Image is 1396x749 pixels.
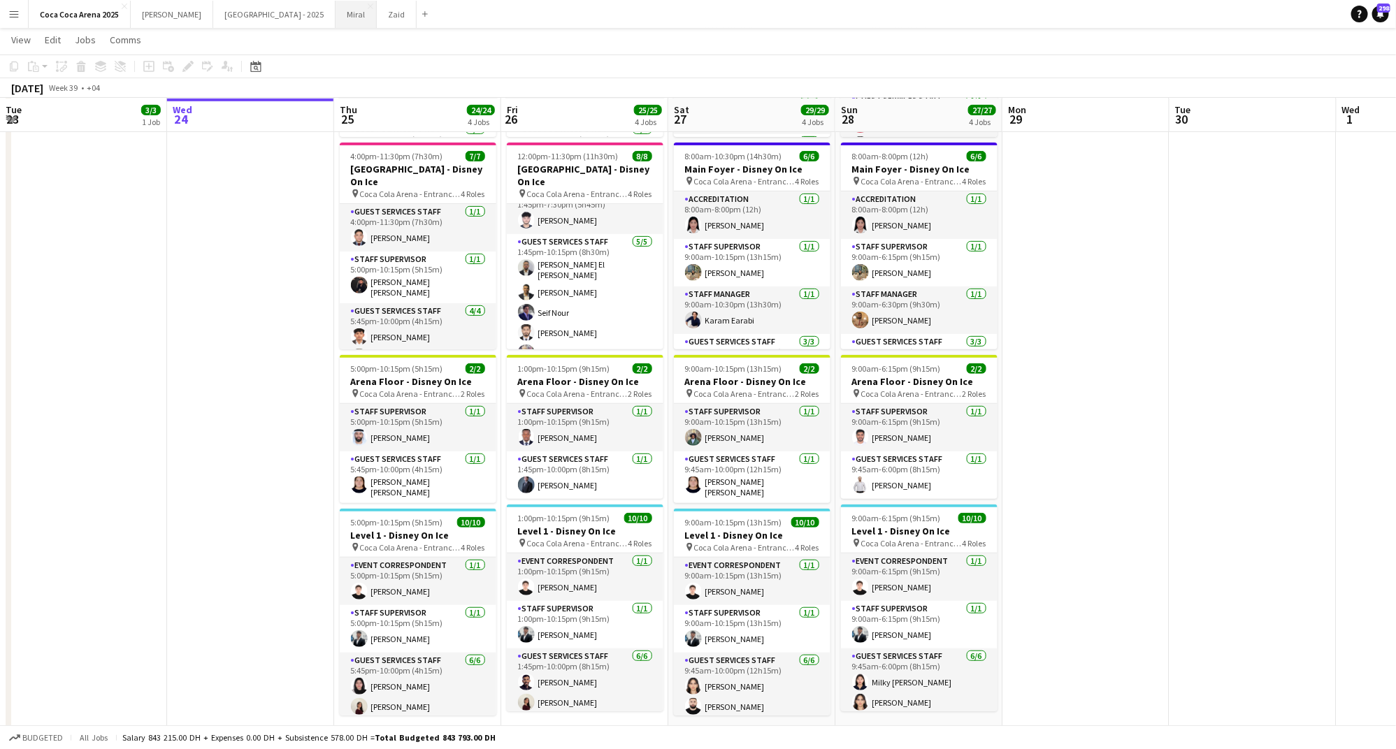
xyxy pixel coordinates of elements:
[633,363,652,374] span: 2/2
[340,509,496,715] app-job-card: 5:00pm-10:15pm (5h15m)10/10Level 1 - Disney On Ice Coca Cola Arena - Entrance F4 RolesEvent Corre...
[507,234,663,367] app-card-role: Guest Services Staff5/51:45pm-10:15pm (8h30m)[PERSON_NAME] El [PERSON_NAME][PERSON_NAME]Seif Nour...
[507,143,663,349] div: 12:00pm-11:30pm (11h30m)8/8[GEOGRAPHIC_DATA] - Disney On Ice Coca Cola Arena - Entrance F4 RolesS...
[674,143,830,349] app-job-card: 8:00am-10:30pm (14h30m)6/6Main Foyer - Disney On Ice Coca Cola Arena - Entrance F4 RolesAccredita...
[839,111,858,127] span: 28
[674,163,830,175] h3: Main Foyer - Disney On Ice
[3,111,22,127] span: 23
[633,151,652,161] span: 8/8
[527,189,628,199] span: Coca Cola Arena - Entrance F
[967,151,986,161] span: 6/6
[507,525,663,537] h3: Level 1 - Disney On Ice
[672,111,689,127] span: 27
[969,117,995,127] div: 4 Jobs
[674,404,830,451] app-card-role: Staff Supervisor1/19:00am-10:15pm (13h15m)[PERSON_NAME]
[507,404,663,451] app-card-role: Staff Supervisor1/11:00pm-10:15pm (9h15m)[PERSON_NAME]
[634,105,662,115] span: 25/25
[674,239,830,286] app-card-role: Staff Supervisor1/19:00am-10:15pm (13h15m)[PERSON_NAME]
[841,504,998,711] app-job-card: 9:00am-6:15pm (9h15m)10/10Level 1 - Disney On Ice Coca Cola Arena - Entrance F4 RolesEvent Corres...
[1006,111,1026,127] span: 29
[852,363,941,374] span: 9:00am-6:15pm (9h15m)
[340,103,357,116] span: Thu
[507,553,663,601] app-card-role: Event Correspondent1/11:00pm-10:15pm (9h15m)[PERSON_NAME]
[1008,103,1026,116] span: Mon
[7,730,65,746] button: Budgeted
[340,605,496,653] app-card-role: Staff Supervisor1/15:00pm-10:15pm (5h15m)[PERSON_NAME]
[674,355,830,503] app-job-card: 9:00am-10:15pm (13h15m)2/2Arena Floor - Disney On Ice Coca Cola Arena - Entrance F2 RolesStaff Su...
[87,82,100,93] div: +04
[104,31,147,49] a: Comms
[861,176,963,187] span: Coca Cola Arena - Entrance F
[841,525,998,537] h3: Level 1 - Disney On Ice
[841,103,858,116] span: Sun
[674,375,830,388] h3: Arena Floor - Disney On Ice
[11,34,31,46] span: View
[461,189,485,199] span: 4 Roles
[340,558,496,605] app-card-role: Event Correspondent1/15:00pm-10:15pm (5h15m)[PERSON_NAME]
[841,163,998,175] h3: Main Foyer - Disney On Ice
[505,111,518,127] span: 26
[69,31,101,49] a: Jobs
[841,451,998,499] app-card-role: Guest Services Staff1/19:45am-6:00pm (8h15m)[PERSON_NAME]
[674,334,830,422] app-card-role: Guest Services Staff3/39:45am-10:00pm (12h15m)
[796,176,819,187] span: 4 Roles
[527,538,628,548] span: Coca Cola Arena - Entrance F
[338,111,357,127] span: 25
[796,388,819,399] span: 2 Roles
[635,117,661,127] div: 4 Jobs
[800,151,819,161] span: 6/6
[841,375,998,388] h3: Arena Floor - Disney On Ice
[694,542,796,553] span: Coca Cola Arena - Entrance F
[518,151,619,161] span: 12:00pm-11:30pm (11h30m)
[39,31,66,49] a: Edit
[1377,3,1390,13] span: 298
[1372,6,1389,22] a: 298
[507,504,663,711] app-job-card: 1:00pm-10:15pm (9h15m)10/10Level 1 - Disney On Ice Coca Cola Arena - Entrance F4 RolesEvent Corre...
[171,111,192,127] span: 24
[351,517,443,528] span: 5:00pm-10:15pm (5h15m)
[340,252,496,303] app-card-role: Staff Supervisor1/15:00pm-10:15pm (5h15m)[PERSON_NAME] [PERSON_NAME]
[624,513,652,523] span: 10/10
[1175,103,1191,116] span: Tue
[841,553,998,601] app-card-role: Event Correspondent1/19:00am-6:15pm (9h15m)[PERSON_NAME]
[360,542,461,553] span: Coca Cola Arena - Entrance F
[802,117,828,127] div: 4 Jobs
[340,303,496,412] app-card-role: Guest Services Staff4/45:45pm-10:00pm (4h15m)[PERSON_NAME]
[507,451,663,499] app-card-role: Guest Services Staff1/11:45pm-10:00pm (8h15m)[PERSON_NAME]
[340,404,496,451] app-card-role: Staff Supervisor1/15:00pm-10:15pm (5h15m)[PERSON_NAME]
[841,239,998,286] app-card-role: Staff Supervisor1/19:00am-6:15pm (9h15m)[PERSON_NAME]
[1342,103,1360,116] span: Wed
[46,82,81,93] span: Week 39
[841,143,998,349] app-job-card: 8:00am-8:00pm (12h)6/6Main Foyer - Disney On Ice Coca Cola Arena - Entrance F4 RolesAccreditation...
[173,103,192,116] span: Wed
[467,105,495,115] span: 24/24
[694,388,796,399] span: Coca Cola Arena - Entrance F
[131,1,213,28] button: [PERSON_NAME]
[122,732,496,743] div: Salary 843 215.00 DH + Expenses 0.00 DH + Subsistence 578.00 DH =
[507,355,663,499] app-job-card: 1:00pm-10:15pm (9h15m)2/2Arena Floor - Disney On Ice Coca Cola Arena - Entrance F2 RolesStaff Sup...
[142,117,160,127] div: 1 Job
[963,538,986,548] span: 4 Roles
[11,81,43,95] div: [DATE]
[674,451,830,503] app-card-role: Guest Services Staff1/19:45am-10:00pm (12h15m)[PERSON_NAME] [PERSON_NAME]
[685,517,782,528] span: 9:00am-10:15pm (13h15m)
[77,732,110,743] span: All jobs
[340,143,496,349] app-job-card: 4:00pm-11:30pm (7h30m)7/7[GEOGRAPHIC_DATA] - Disney On Ice Coca Cola Arena - Entrance F4 RolesGue...
[967,363,986,374] span: 2/2
[468,117,494,127] div: 4 Jobs
[685,363,782,374] span: 9:00am-10:15pm (13h15m)
[958,513,986,523] span: 10/10
[461,542,485,553] span: 4 Roles
[375,732,496,743] span: Total Budgeted 843 793.00 DH
[861,388,963,399] span: Coca Cola Arena - Entrance F
[507,103,518,116] span: Fri
[351,363,443,374] span: 5:00pm-10:15pm (5h15m)
[841,404,998,451] app-card-role: Staff Supervisor1/19:00am-6:15pm (9h15m)[PERSON_NAME]
[841,355,998,499] app-job-card: 9:00am-6:15pm (9h15m)2/2Arena Floor - Disney On Ice Coca Cola Arena - Entrance F2 RolesStaff Supe...
[340,451,496,503] app-card-role: Guest Services Staff1/15:45pm-10:00pm (4h15m)[PERSON_NAME] [PERSON_NAME]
